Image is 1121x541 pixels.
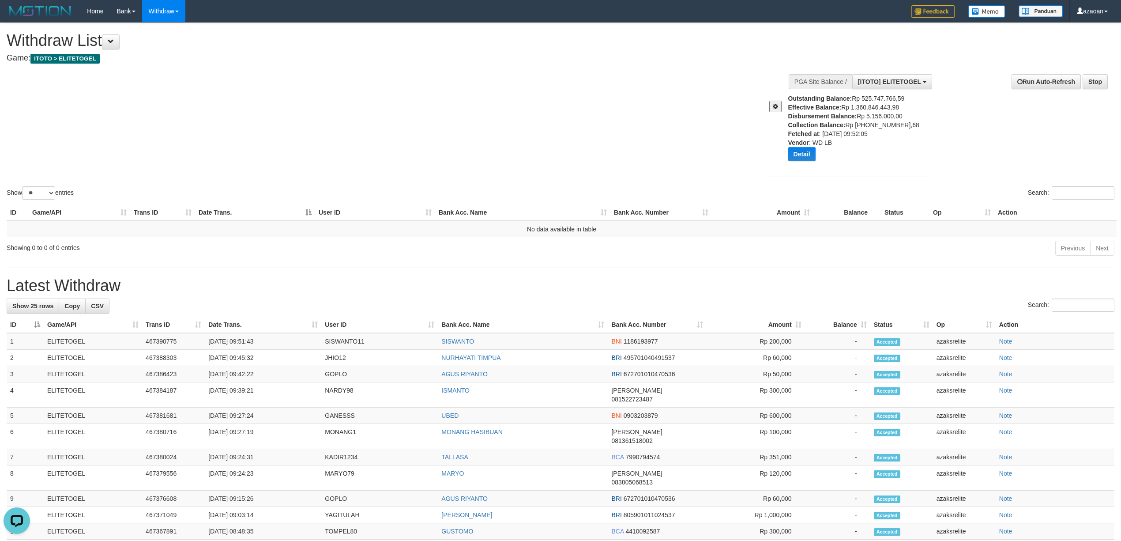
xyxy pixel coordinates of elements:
td: azaksrelite [933,449,996,465]
th: Bank Acc. Name: activate to sort column ascending [438,317,608,333]
td: GANESSS [321,408,438,424]
th: Trans ID: activate to sort column ascending [130,204,195,221]
td: azaksrelite [933,382,996,408]
td: Rp 60,000 [707,350,805,366]
a: MARYO [441,470,464,477]
span: Copy 7990794574 to clipboard [625,454,660,461]
select: Showentries [22,186,55,200]
a: Run Auto-Refresh [1012,74,1081,89]
span: Copy 083805068513 to clipboard [611,479,652,486]
td: No data available in table [7,221,1117,237]
td: ELITETOGEL [44,449,142,465]
a: Note [999,354,1012,361]
th: Status: activate to sort column ascending [870,317,933,333]
div: Showing 0 to 0 of 0 entries [7,240,460,252]
td: 2 [7,350,44,366]
label: Search: [1028,186,1114,200]
b: Fetched at [788,130,819,137]
span: BCA [611,454,624,461]
td: 467380716 [142,424,205,449]
th: Balance [813,204,881,221]
th: User ID: activate to sort column ascending [321,317,438,333]
span: BNI [611,338,621,345]
span: Copy [64,303,80,310]
a: Note [999,495,1012,502]
span: CSV [91,303,104,310]
img: MOTION_logo.png [7,4,74,18]
a: AGUS RIYANTO [441,371,488,378]
a: Show 25 rows [7,299,59,314]
td: azaksrelite [933,523,996,540]
th: Bank Acc. Name: activate to sort column ascending [435,204,610,221]
td: 467388303 [142,350,205,366]
a: NURHAYATI TIMPUA [441,354,500,361]
td: azaksrelite [933,350,996,366]
td: 467367891 [142,523,205,540]
span: Copy 0903203879 to clipboard [624,412,658,419]
th: ID [7,204,29,221]
td: azaksrelite [933,333,996,350]
span: ITOTO > ELITETOGEL [30,54,100,64]
td: 467380024 [142,449,205,465]
span: [PERSON_NAME] [611,387,662,394]
td: [DATE] 09:24:31 [205,449,321,465]
td: Rp 600,000 [707,408,805,424]
th: Date Trans.: activate to sort column descending [195,204,315,221]
th: Game/API: activate to sort column ascending [44,317,142,333]
span: BRI [611,495,621,502]
a: TALLASA [441,454,468,461]
b: Outstanding Balance: [788,95,852,102]
td: ELITETOGEL [44,350,142,366]
td: [DATE] 09:27:24 [205,408,321,424]
a: Note [999,470,1012,477]
a: GUSTOMO [441,528,473,535]
th: ID: activate to sort column descending [7,317,44,333]
td: 4 [7,382,44,408]
span: BRI [611,511,621,518]
span: Accepted [874,454,900,462]
span: [ITOTO] ELITETOGEL [858,78,921,85]
a: Stop [1083,74,1108,89]
td: azaksrelite [933,366,996,382]
th: Action [994,204,1117,221]
td: JHIO12 [321,350,438,366]
td: 8 [7,465,44,491]
td: - [805,465,870,491]
td: [DATE] 09:03:14 [205,507,321,523]
td: Rp 50,000 [707,366,805,382]
span: BNI [611,412,621,419]
button: Detail [788,147,816,161]
h4: Game: [7,54,738,63]
td: [DATE] 09:51:43 [205,333,321,350]
td: - [805,523,870,540]
td: YAGITULAH [321,507,438,523]
td: Rp 60,000 [707,491,805,507]
td: 5 [7,408,44,424]
th: Date Trans.: activate to sort column ascending [205,317,321,333]
td: GOPLO [321,366,438,382]
a: Note [999,412,1012,419]
a: CSV [85,299,109,314]
img: Button%20Memo.svg [968,5,1005,18]
td: Rp 120,000 [707,465,805,491]
td: Rp 300,000 [707,382,805,408]
a: MONANG HASIBUAN [441,428,502,435]
span: Copy 805901011024537 to clipboard [624,511,675,518]
button: [ITOTO] ELITETOGEL [852,74,932,89]
span: Accepted [874,512,900,519]
td: ELITETOGEL [44,408,142,424]
a: AGUS RIYANTO [441,495,488,502]
th: User ID: activate to sort column ascending [315,204,435,221]
td: - [805,449,870,465]
td: Rp 351,000 [707,449,805,465]
img: Feedback.jpg [911,5,955,18]
td: TOMPEL80 [321,523,438,540]
span: Accepted [874,528,900,536]
td: ELITETOGEL [44,366,142,382]
a: Note [999,428,1012,435]
button: Open LiveChat chat widget [4,4,30,30]
td: [DATE] 09:39:21 [205,382,321,408]
td: 467390775 [142,333,205,350]
td: KADIR1234 [321,449,438,465]
td: MONANG1 [321,424,438,449]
